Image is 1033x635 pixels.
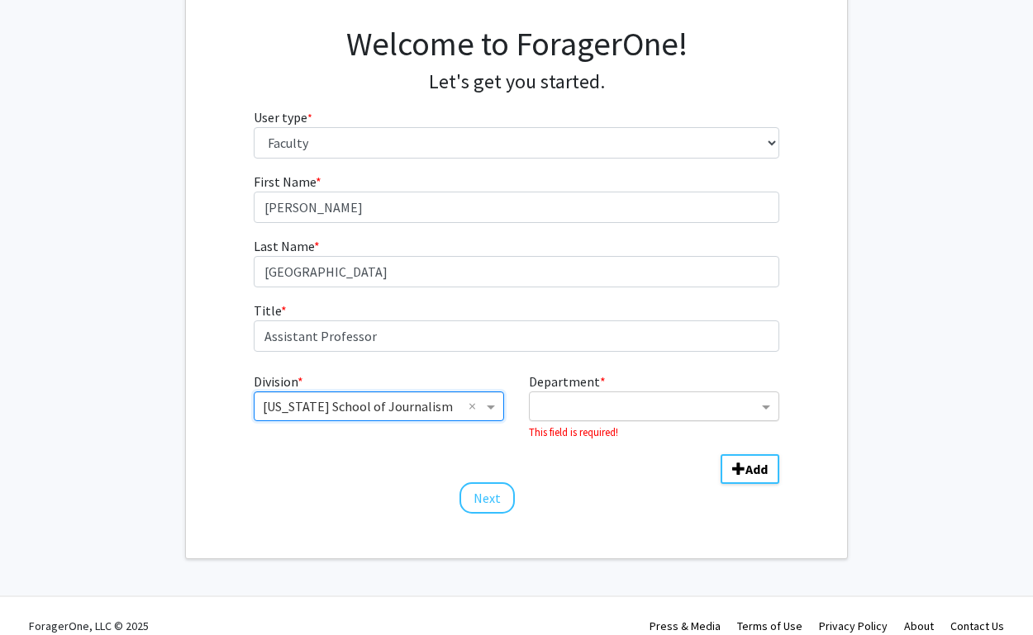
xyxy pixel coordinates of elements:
[254,391,504,421] ng-select: Division
[904,618,934,633] a: About
[469,396,483,416] span: Clear all
[516,372,792,441] div: Department
[737,618,802,633] a: Terms of Use
[950,618,1004,633] a: Contact Us
[254,107,312,127] label: User type
[529,391,779,421] ng-select: Department
[254,24,780,64] h1: Welcome to ForagerOne!
[721,454,779,484] button: Add Division/Department
[529,425,618,438] small: This field is required!
[254,238,314,254] span: Last Name
[745,461,768,477] b: Add
[650,618,721,633] a: Press & Media
[254,70,780,94] h4: Let's get you started.
[241,372,516,441] div: Division
[819,618,888,633] a: Privacy Policy
[254,173,316,190] span: First Name
[254,302,281,319] span: Title
[459,482,515,514] button: Next
[12,561,70,623] iframe: Chat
